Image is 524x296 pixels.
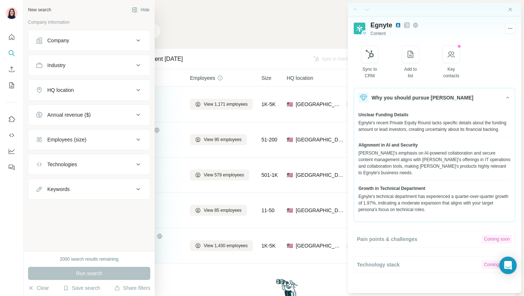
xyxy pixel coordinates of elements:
button: View 579 employees [190,170,249,180]
div: Annual revenue ($) [47,111,91,118]
div: Sync to CRM [361,66,378,79]
span: [GEOGRAPHIC_DATA], [US_STATE] [296,171,346,179]
div: HQ location [47,86,74,94]
button: Use Surfe on LinkedIn [6,113,17,126]
button: Close side panel [507,7,513,12]
button: Save search [63,284,100,292]
span: View 1,171 employees [204,101,248,108]
span: [GEOGRAPHIC_DATA], [US_STATE] [296,136,346,143]
div: Industry [47,62,65,69]
button: Hide [127,4,155,15]
button: View 1,171 employees [190,99,253,110]
button: Share filters [114,284,150,292]
div: Open Intercom Messenger [499,257,517,274]
span: Growth in Technical Department [358,185,425,192]
span: 🇺🇸 [287,136,293,143]
button: Use Surfe API [6,129,17,142]
button: Employees (size) [28,131,150,148]
img: LinkedIn avatar [395,22,401,28]
img: Avatar [6,7,17,19]
button: Industry [28,57,150,74]
span: [GEOGRAPHIC_DATA], [US_STATE] [296,101,344,108]
button: Clear [28,284,49,292]
span: Alignment in AI and Security [358,142,418,148]
button: Dashboard [6,145,17,158]
div: Company [47,37,69,44]
span: Unclear Funding Details [358,112,408,118]
span: View 95 employees [204,136,242,143]
div: Coming soon [482,260,512,269]
button: Feedback [6,161,17,174]
div: Key contacts [443,66,460,79]
span: [GEOGRAPHIC_DATA], [US_STATE] [296,207,346,214]
p: Company information [28,19,150,26]
button: View 95 employees [190,134,247,145]
span: 🇺🇸 [287,171,293,179]
div: Employees (size) [47,136,86,143]
button: Company [28,32,150,49]
h4: Search [63,9,515,19]
div: 2000 search results remaining [60,256,119,262]
span: View 579 employees [204,172,244,178]
button: View 85 employees [190,205,247,216]
div: Add to list [402,66,419,79]
span: Egnyte [370,20,392,30]
button: Enrich CSV [6,63,17,76]
button: Quick start [6,31,17,44]
img: Logo of Egnyte [354,23,365,34]
span: 🇺🇸 [287,207,293,214]
button: My lists [6,79,17,92]
span: 11-50 [262,207,275,214]
span: HQ location [287,74,313,82]
button: Technology stackComing soon [354,257,515,273]
button: Pain points & challengesComing soon [354,231,515,247]
span: Employees [190,74,215,82]
span: 🇺🇸 [287,101,293,108]
button: Search [6,47,17,60]
span: Size [262,74,271,82]
span: 501-1K [262,171,278,179]
span: View 1,430 employees [204,242,248,249]
span: 🇺🇸 [287,242,293,249]
div: Coming soon [482,235,512,244]
div: Keywords [47,186,70,193]
button: HQ location [28,81,150,99]
button: Annual revenue ($) [28,106,150,124]
span: 1K-5K [262,101,276,108]
div: Technologies [47,161,77,168]
div: [PERSON_NAME]'s emphasis on AI-powered collaboration and secure content management aligns with [P... [358,150,511,176]
span: [GEOGRAPHIC_DATA], [US_STATE] [296,242,344,249]
span: 51-200 [262,136,278,143]
span: Pain points & challenges [357,235,417,243]
span: View 85 employees [204,207,242,214]
button: View 1,430 employees [190,240,253,251]
span: 1K-5K [262,242,276,249]
span: Technology stack [357,261,400,268]
div: Egnyte's recent Private Equity Round lacks specific details about the funding amount or lead inve... [358,120,511,133]
button: Technologies [28,156,150,173]
div: Egnyte's technical department has experienced a quarter-over-quarter growth of 1.97%, indicating ... [358,193,511,213]
div: New search [28,7,51,13]
span: Why you should pursue [PERSON_NAME] [372,94,473,101]
div: Content [370,30,500,37]
button: Why you should pursue [PERSON_NAME] [354,88,515,107]
button: Keywords [28,180,150,198]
